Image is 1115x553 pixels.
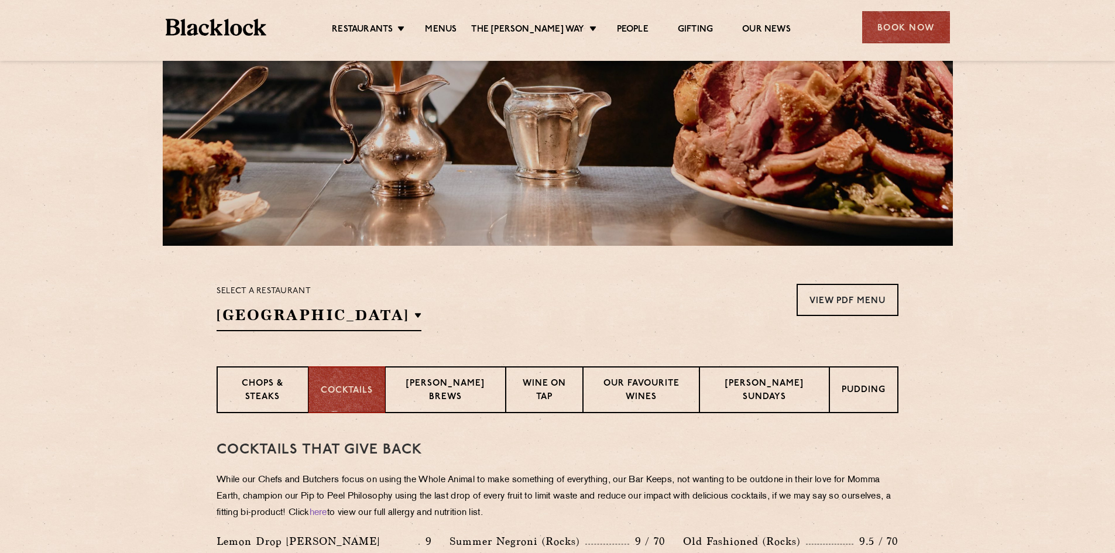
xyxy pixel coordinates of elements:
p: 9.5 / 70 [853,534,898,549]
img: BL_Textured_Logo-footer-cropped.svg [166,19,267,36]
p: Select a restaurant [217,284,421,299]
a: here [310,509,327,517]
a: Restaurants [332,24,393,37]
p: 9 [420,534,432,549]
h2: [GEOGRAPHIC_DATA] [217,305,421,331]
p: Cocktails [321,384,373,398]
p: Wine on Tap [518,377,570,405]
p: [PERSON_NAME] Brews [397,377,493,405]
p: Pudding [842,384,886,399]
p: Chops & Steaks [229,377,296,405]
a: View PDF Menu [797,284,898,316]
p: 9 / 70 [629,534,665,549]
p: Our favourite wines [595,377,688,405]
a: People [617,24,649,37]
div: Book Now [862,11,950,43]
p: Summer Negroni (Rocks) [450,533,585,549]
a: Gifting [678,24,713,37]
p: While our Chefs and Butchers focus on using the Whole Animal to make something of everything, our... [217,472,898,521]
p: [PERSON_NAME] Sundays [712,377,817,405]
a: The [PERSON_NAME] Way [471,24,584,37]
a: Our News [742,24,791,37]
a: Menus [425,24,457,37]
p: Old Fashioned (Rocks) [683,533,806,549]
h3: Cocktails That Give Back [217,442,898,458]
